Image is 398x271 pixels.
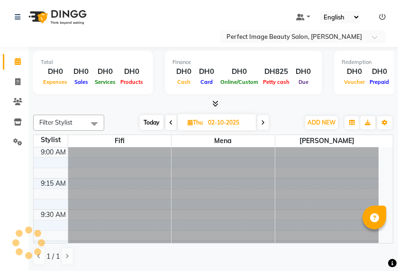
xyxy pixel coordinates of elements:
[39,179,68,189] div: 9:15 AM
[218,66,261,77] div: DH0
[342,79,367,85] span: Voucher
[39,147,68,157] div: 9:00 AM
[172,135,275,147] span: Mena
[292,66,315,77] div: DH0
[218,79,261,85] span: Online/Custom
[205,116,253,130] input: 2025-10-02
[118,66,145,77] div: DH0
[41,58,145,66] div: Total
[342,66,367,77] div: DH0
[39,210,68,220] div: 9:30 AM
[172,66,195,77] div: DH0
[39,118,72,126] span: Filter Stylist
[24,4,89,30] img: logo
[305,116,338,129] button: ADD NEW
[46,252,60,262] span: 1 / 1
[118,79,145,85] span: Products
[308,119,335,126] span: ADD NEW
[41,66,70,77] div: DH0
[68,135,172,147] span: Fifi
[140,115,163,130] span: Today
[172,58,315,66] div: Finance
[39,241,68,251] div: 9:45 AM
[261,66,292,77] div: DH825
[275,135,379,147] span: [PERSON_NAME]
[195,66,218,77] div: DH0
[175,79,193,85] span: Cash
[261,79,292,85] span: Petty cash
[198,79,215,85] span: Card
[72,79,90,85] span: Sales
[367,66,391,77] div: DH0
[92,79,118,85] span: Services
[185,119,205,126] span: Thu
[34,135,68,145] div: Stylist
[41,79,70,85] span: Expenses
[70,66,92,77] div: DH0
[296,79,311,85] span: Due
[92,66,118,77] div: DH0
[367,79,391,85] span: Prepaid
